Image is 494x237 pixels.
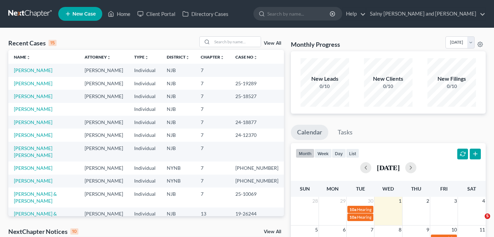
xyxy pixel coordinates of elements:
[349,207,356,212] span: 10a
[291,40,340,49] h3: Monthly Progress
[14,67,52,73] a: [PERSON_NAME]
[426,226,430,234] span: 9
[301,75,349,83] div: New Leads
[14,132,52,138] a: [PERSON_NAME]
[161,116,195,129] td: NJB
[220,55,224,60] i: unfold_more
[195,77,230,90] td: 7
[367,197,374,205] span: 30
[343,8,366,20] a: Help
[296,149,314,158] button: month
[8,227,78,236] div: NextChapter Notices
[267,7,331,20] input: Search by name...
[314,226,319,234] span: 5
[14,119,52,125] a: [PERSON_NAME]
[398,197,402,205] span: 1
[161,187,195,207] td: NJB
[230,116,284,129] td: 24-18877
[79,175,129,187] td: [PERSON_NAME]
[49,40,57,46] div: 15
[161,103,195,116] td: NJB
[230,90,284,103] td: 25-18527
[331,125,359,140] a: Tasks
[230,208,284,227] td: 19-26244
[453,197,458,205] span: 3
[195,64,230,77] td: 7
[332,149,346,158] button: day
[230,129,284,141] td: 24-12370
[14,165,52,171] a: [PERSON_NAME]
[327,186,339,192] span: Mon
[470,213,487,230] iframe: Intercom live chat
[14,145,52,158] a: [PERSON_NAME] [PERSON_NAME]
[161,64,195,77] td: NJB
[14,93,52,99] a: [PERSON_NAME]
[179,8,232,20] a: Directory Cases
[79,77,129,90] td: [PERSON_NAME]
[427,83,476,90] div: 0/10
[26,55,31,60] i: unfold_more
[485,213,490,219] span: 5
[195,142,230,161] td: 7
[342,226,346,234] span: 6
[134,8,179,20] a: Client Portal
[79,64,129,77] td: [PERSON_NAME]
[382,186,394,192] span: Wed
[230,77,284,90] td: 25-19289
[161,175,195,187] td: NYNB
[312,197,319,205] span: 28
[129,103,161,116] td: Individual
[370,226,374,234] span: 7
[129,64,161,77] td: Individual
[167,54,190,60] a: Districtunfold_more
[85,54,111,60] a: Attorneyunfold_more
[8,39,57,47] div: Recent Cases
[482,197,486,205] span: 4
[161,129,195,141] td: NJB
[366,8,485,20] a: Salny [PERSON_NAME] and [PERSON_NAME]
[79,187,129,207] td: [PERSON_NAME]
[129,187,161,207] td: Individual
[264,229,281,234] a: View All
[451,226,458,234] span: 10
[129,129,161,141] td: Individual
[79,208,129,227] td: [PERSON_NAME]
[185,55,190,60] i: unfold_more
[230,175,284,187] td: [PHONE_NUMBER]
[129,142,161,161] td: Individual
[195,187,230,207] td: 7
[440,186,448,192] span: Fri
[14,191,57,204] a: [PERSON_NAME] & [PERSON_NAME]
[195,116,230,129] td: 7
[79,90,129,103] td: [PERSON_NAME]
[161,208,195,227] td: NJB
[427,75,476,83] div: New Filings
[14,106,52,112] a: [PERSON_NAME]
[264,41,281,46] a: View All
[79,161,129,174] td: [PERSON_NAME]
[195,175,230,187] td: 7
[195,129,230,141] td: 7
[349,214,356,220] span: 10a
[104,8,134,20] a: Home
[346,149,359,158] button: list
[195,90,230,103] td: 7
[253,55,258,60] i: unfold_more
[161,161,195,174] td: NYNB
[377,164,400,171] h2: [DATE]
[14,54,31,60] a: Nameunfold_more
[129,161,161,174] td: Individual
[426,197,430,205] span: 2
[230,161,284,174] td: [PHONE_NUMBER]
[364,75,413,83] div: New Clients
[14,80,52,86] a: [PERSON_NAME]
[301,83,349,90] div: 0/10
[129,90,161,103] td: Individual
[356,186,365,192] span: Tue
[212,37,261,47] input: Search by name...
[300,186,310,192] span: Sun
[79,116,129,129] td: [PERSON_NAME]
[129,208,161,227] td: Individual
[161,90,195,103] td: NJB
[195,161,230,174] td: 7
